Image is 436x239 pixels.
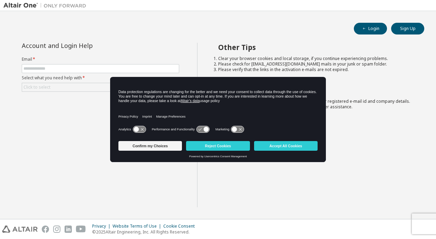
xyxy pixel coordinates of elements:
[218,56,412,61] li: Clear your browser cookies and local storage, if you continue experiencing problems.
[65,226,72,233] img: linkedin.svg
[354,23,387,34] button: Login
[3,2,90,9] img: Altair One
[2,226,38,233] img: altair_logo.svg
[22,75,179,81] label: Select what you need help with
[218,61,412,67] li: Please check for [EMAIL_ADDRESS][DOMAIN_NAME] mails in your junk or spam folder.
[22,57,179,62] label: Email
[42,226,49,233] img: facebook.svg
[218,43,412,52] h2: Other Tips
[113,223,163,229] div: Website Terms of Use
[76,226,86,233] img: youtube.svg
[92,223,113,229] div: Privacy
[92,229,199,235] p: © 2025 Altair Engineering, Inc. All Rights Reserved.
[218,67,412,72] li: Please verify that the links in the activation e-mails are not expired.
[391,23,424,34] button: Sign Up
[22,83,179,91] div: Click to select
[53,226,60,233] img: instagram.svg
[22,43,148,48] div: Account and Login Help
[23,84,50,90] div: Click to select
[163,223,199,229] div: Cookie Consent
